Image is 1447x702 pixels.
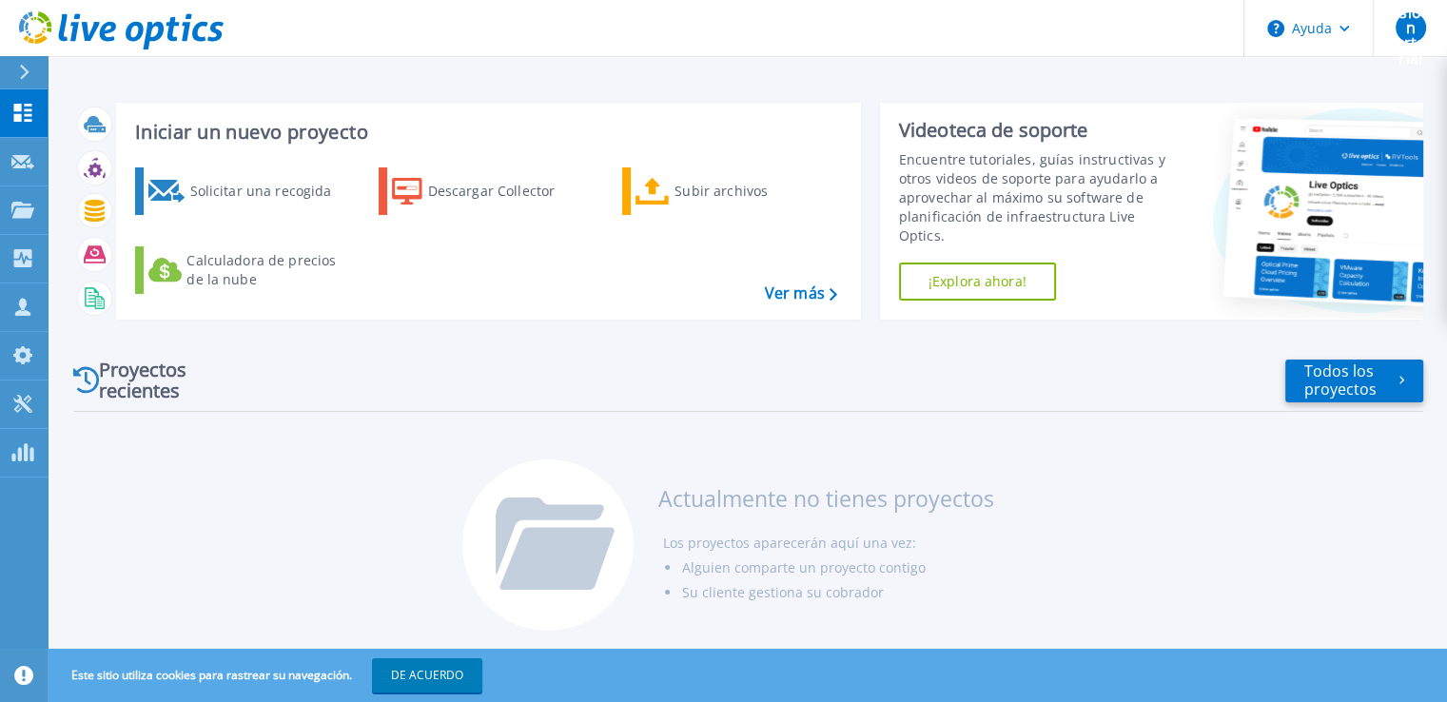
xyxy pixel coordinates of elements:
font: Subir archivos [675,182,768,200]
font: Los proyectos aparecerán aquí una vez: [662,534,915,552]
font: Ayuda [1292,19,1332,37]
font: Calculadora de precios de la nube [186,251,336,288]
font: DE ACUERDO [391,667,463,683]
font: Solicitar una recogida [189,182,331,200]
a: Ver más [765,284,837,302]
a: Descargar Collector [379,167,591,215]
font: Este sitio utiliza cookies para rastrear su navegación. [71,667,352,683]
a: Todos los proyectos [1285,360,1423,402]
button: DE ACUERDO [372,658,482,692]
a: ¡Explora ahora! [899,263,1056,301]
font: Actualmente no tienes proyectos [657,483,993,514]
font: Videoteca de soporte [899,117,1088,143]
a: Calculadora de precios de la nube [135,246,347,294]
font: Alguien comparte un proyecto contigo [681,558,925,576]
a: Solicitar una recogida [135,167,347,215]
font: Todos los proyectos [1304,361,1377,400]
font: Encuentre tutoriales, guías instructivas y otros videos de soporte para ayudarlo a aprovechar al ... [899,150,1165,244]
font: Su cliente gestiona su cobrador [681,583,883,601]
font: Ver más [765,283,825,303]
font: ¡Explora ahora! [929,272,1027,290]
font: Proyectos recientes [99,357,186,403]
a: Subir archivos [622,167,834,215]
font: Descargar Collector [428,182,556,200]
font: Iniciar un nuevo proyecto [135,119,368,145]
